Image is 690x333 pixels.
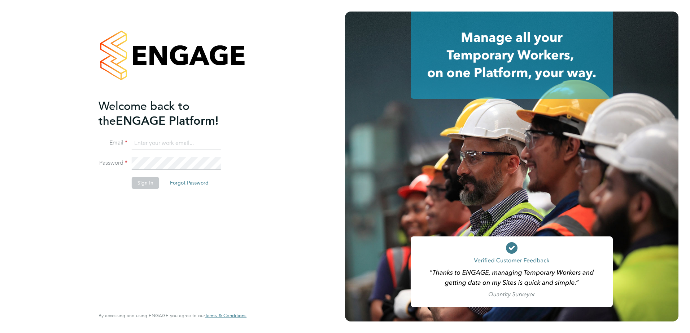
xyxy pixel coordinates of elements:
[99,139,127,147] label: Email
[99,312,246,319] span: By accessing and using ENGAGE you agree to our
[99,99,189,128] span: Welcome back to the
[205,313,246,319] a: Terms & Conditions
[99,99,239,128] h2: ENGAGE Platform!
[164,177,214,188] button: Forgot Password
[132,177,159,188] button: Sign In
[132,137,221,150] input: Enter your work email...
[99,159,127,167] label: Password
